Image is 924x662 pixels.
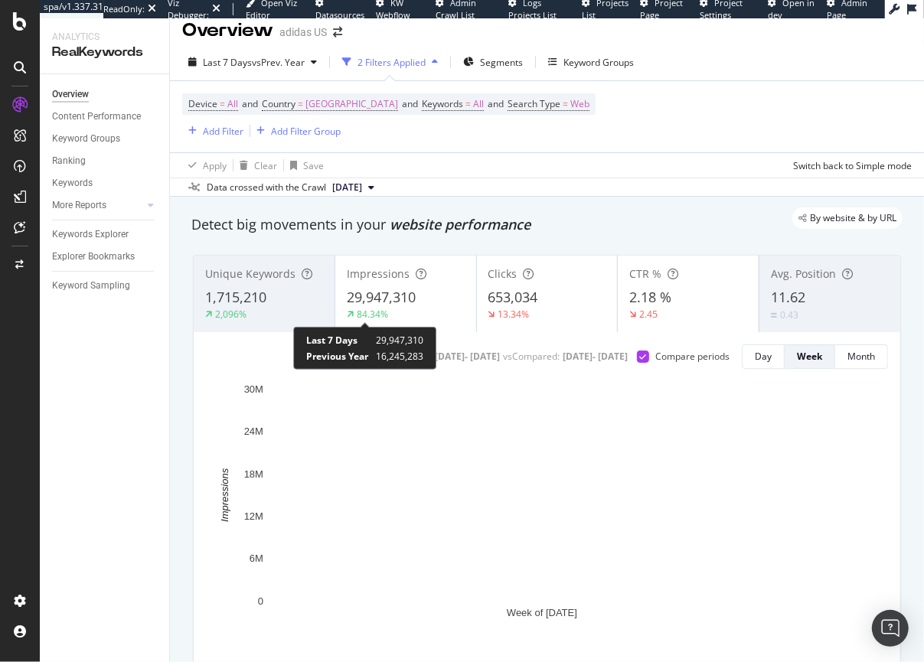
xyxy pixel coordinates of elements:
[771,313,777,318] img: Equal
[52,197,143,214] a: More Reports
[465,97,471,110] span: =
[220,468,231,522] text: Impressions
[480,56,523,69] span: Segments
[785,344,835,369] button: Week
[205,288,266,306] span: 1,715,210
[205,266,295,281] span: Unique Keywords
[435,350,500,363] div: [DATE] - [DATE]
[305,93,398,115] span: [GEOGRAPHIC_DATA]
[498,308,530,321] div: 13.34%
[52,153,158,169] a: Ranking
[563,97,568,110] span: =
[793,159,912,172] div: Switch back to Simple mode
[771,288,805,306] span: 11.62
[847,350,875,363] div: Month
[507,607,577,618] text: Week of [DATE]
[810,214,896,223] span: By website & by URL
[473,93,484,115] span: All
[52,175,93,191] div: Keywords
[52,31,157,44] div: Analytics
[262,97,295,110] span: Country
[215,308,247,321] div: 2,096%
[347,266,410,281] span: Impressions
[52,197,106,214] div: More Reports
[332,181,362,194] span: 2025 Sep. 9th
[639,308,658,321] div: 2.45
[488,266,518,281] span: Clicks
[244,468,263,480] text: 18M
[284,153,324,178] button: Save
[629,266,661,281] span: CTR %
[755,350,772,363] div: Day
[52,249,135,265] div: Explorer Bookmarks
[563,56,634,69] div: Keyword Groups
[52,109,158,125] a: Content Performance
[203,125,243,138] div: Add Filter
[227,93,238,115] span: All
[422,97,463,110] span: Keywords
[233,153,277,178] button: Clear
[542,50,640,74] button: Keyword Groups
[254,159,277,172] div: Clear
[347,288,416,306] span: 29,947,310
[787,153,912,178] button: Switch back to Simple mode
[203,56,252,69] span: Last 7 Days
[252,56,305,69] span: vs Prev. Year
[52,227,158,243] a: Keywords Explorer
[258,595,263,607] text: 0
[655,350,730,363] div: Compare periods
[182,18,273,44] div: Overview
[376,350,423,363] span: 16,245,283
[306,350,368,363] span: Previous Year
[792,207,903,229] div: legacy label
[244,426,263,437] text: 24M
[52,109,141,125] div: Content Performance
[244,510,263,522] text: 12M
[207,181,326,194] div: Data crossed with the Crawl
[357,308,388,321] div: 84.34%
[52,278,130,294] div: Keyword Sampling
[358,56,426,69] div: 2 Filters Applied
[872,610,909,647] div: Open Intercom Messenger
[52,131,158,147] a: Keyword Groups
[303,159,324,172] div: Save
[629,288,671,306] span: 2.18 %
[457,50,529,74] button: Segments
[570,93,589,115] span: Web
[508,97,560,110] span: Search Type
[182,122,243,140] button: Add Filter
[242,97,258,110] span: and
[52,227,129,243] div: Keywords Explorer
[203,159,227,172] div: Apply
[771,266,836,281] span: Avg. Position
[182,153,227,178] button: Apply
[488,288,538,306] span: 653,034
[780,308,798,321] div: 0.43
[206,381,878,647] svg: A chart.
[402,97,418,110] span: and
[103,3,145,15] div: ReadOnly:
[336,50,444,74] button: 2 Filters Applied
[250,553,263,565] text: 6M
[315,9,364,21] span: Datasources
[52,44,157,61] div: RealKeywords
[250,122,341,140] button: Add Filter Group
[298,97,303,110] span: =
[306,334,358,347] span: Last 7 Days
[52,278,158,294] a: Keyword Sampling
[52,153,86,169] div: Ranking
[52,86,158,103] a: Overview
[52,86,89,103] div: Overview
[742,344,785,369] button: Day
[488,97,504,110] span: and
[188,97,217,110] span: Device
[797,350,822,363] div: Week
[220,97,225,110] span: =
[563,350,628,363] div: [DATE] - [DATE]
[244,383,263,395] text: 30M
[182,50,323,74] button: Last 7 DaysvsPrev. Year
[503,350,560,363] div: vs Compared :
[52,131,120,147] div: Keyword Groups
[271,125,341,138] div: Add Filter Group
